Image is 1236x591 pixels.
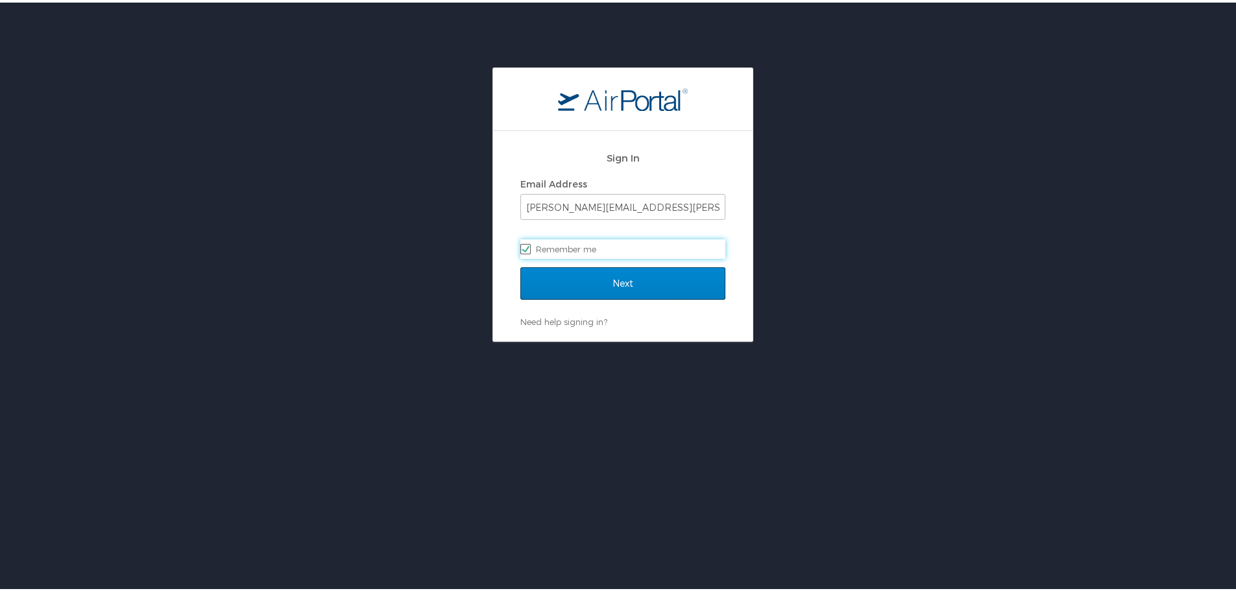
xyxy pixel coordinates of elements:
label: Remember me [520,237,725,256]
input: Next [520,265,725,297]
label: Email Address [520,176,587,187]
img: logo [558,85,688,108]
a: Need help signing in? [520,314,607,324]
h2: Sign In [520,148,725,163]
